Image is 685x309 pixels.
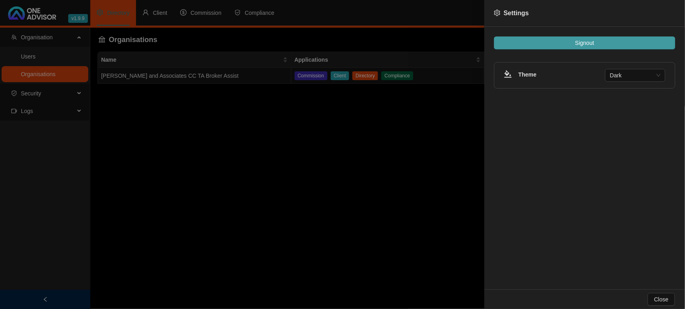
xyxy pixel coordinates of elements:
[654,295,669,304] span: Close
[518,70,605,79] h4: Theme
[494,36,675,49] button: Signout
[504,10,529,16] span: Settings
[504,70,512,78] span: bg-colors
[494,10,500,16] span: setting
[575,38,594,47] span: Signout
[610,69,661,81] span: Dark
[648,293,675,306] button: Close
